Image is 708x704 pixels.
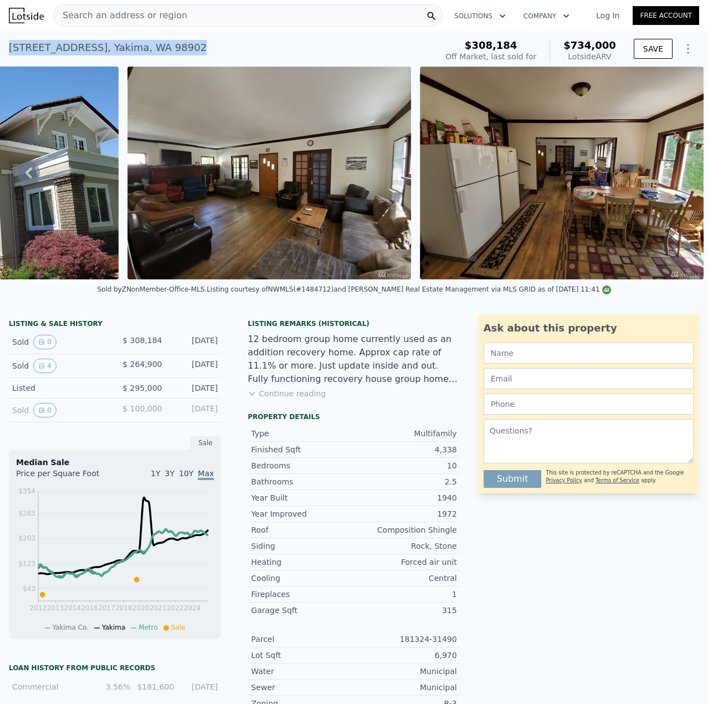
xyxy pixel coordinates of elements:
[251,444,354,455] div: Finished Sqft
[122,336,162,345] span: $ 308,184
[122,360,162,369] span: $ 264,900
[354,634,457,645] div: 181324-31490
[354,682,457,693] div: Municipal
[53,624,89,631] span: Yakima Co.
[354,589,457,600] div: 1
[132,604,150,612] tspan: 2020
[354,428,457,439] div: Multifamily
[354,540,457,552] div: Rock, Stone
[484,368,694,389] input: Email
[150,604,167,612] tspan: 2021
[251,650,354,661] div: Lot Sqft
[190,436,221,450] div: Sale
[12,335,106,349] div: Sold
[33,335,57,349] button: View historical data
[596,477,639,483] a: Terms of Service
[251,428,354,439] div: Type
[122,384,162,392] span: $ 295,000
[248,333,460,386] div: 12 bedroom group home currently used as an addition recovery home. Approx cap rate of 11.1% or mo...
[251,508,354,519] div: Year Improved
[251,573,354,584] div: Cooling
[9,8,44,23] img: Lotside
[583,10,633,21] a: Log In
[354,444,457,455] div: 4,338
[18,534,35,542] tspan: $203
[677,38,699,60] button: Show Options
[354,476,457,487] div: 2.5
[251,492,354,503] div: Year Built
[484,470,542,488] button: Submit
[184,604,201,612] tspan: 2024
[633,6,699,25] a: Free Account
[248,412,460,421] div: Property details
[602,285,611,294] img: NWMLS Logo
[81,604,98,612] tspan: 2016
[251,605,354,616] div: Garage Sqft
[251,666,354,677] div: Water
[181,681,218,692] div: [DATE]
[47,604,64,612] tspan: 2013
[151,469,160,478] span: 1Y
[354,492,457,503] div: 1940
[122,404,162,413] span: $ 100,000
[251,557,354,568] div: Heating
[171,359,218,373] div: [DATE]
[198,469,214,480] span: Max
[16,468,115,486] div: Price per Square Foot
[64,604,81,612] tspan: 2014
[248,388,326,399] button: Continue reading
[171,624,186,631] span: Sale
[18,560,35,568] tspan: $123
[115,604,132,612] tspan: 2018
[515,6,578,26] button: Company
[354,508,457,519] div: 1972
[18,487,35,495] tspan: $354
[484,394,694,415] input: Phone
[9,40,207,55] div: [STREET_ADDRESS] , Yakima , WA 98902
[251,524,354,535] div: Roof
[137,681,174,692] div: $181,600
[546,466,694,488] div: This site is protected by reCAPTCHA and the Google and apply.
[484,343,694,364] input: Name
[97,285,207,293] div: Sold by ZNonMember-Office-MLS .
[33,403,57,417] button: View historical data
[207,285,610,293] div: Listing courtesy of NWMLS (#1484712) and [PERSON_NAME] Real Estate Management via MLS GRID as of ...
[12,681,86,692] div: Commercial
[563,51,616,62] div: Lotside ARV
[354,650,457,661] div: 6,970
[12,359,106,373] div: Sold
[248,319,460,328] div: Listing Remarks (Historical)
[354,666,457,677] div: Municipal
[251,476,354,487] div: Bathrooms
[138,624,157,631] span: Metro
[354,557,457,568] div: Forced air unit
[465,39,517,51] span: $308,184
[354,460,457,471] div: 10
[445,6,515,26] button: Solutions
[9,319,221,330] div: LISTING & SALE HISTORY
[634,39,673,59] button: SAVE
[54,9,187,22] span: Search an address or region
[563,39,616,51] span: $734,000
[354,524,457,535] div: Composition Shingle
[93,681,130,692] div: 3.56%
[12,382,106,394] div: Listed
[420,67,704,279] img: Sale: 149120477 Parcel: 99023482
[171,382,218,394] div: [DATE]
[30,604,47,612] tspan: 2012
[18,509,35,517] tspan: $283
[179,469,193,478] span: 10Y
[251,634,354,645] div: Parcel
[16,457,214,468] div: Median Sale
[127,67,411,279] img: Sale: 149120477 Parcel: 99023482
[167,604,184,612] tspan: 2022
[9,664,221,672] div: Loan history from public records
[251,540,354,552] div: Siding
[251,589,354,600] div: Fireplaces
[165,469,175,478] span: 3Y
[445,51,536,62] div: Off Market, last sold for
[171,403,218,417] div: [DATE]
[251,682,354,693] div: Sewer
[546,477,582,483] a: Privacy Policy
[354,573,457,584] div: Central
